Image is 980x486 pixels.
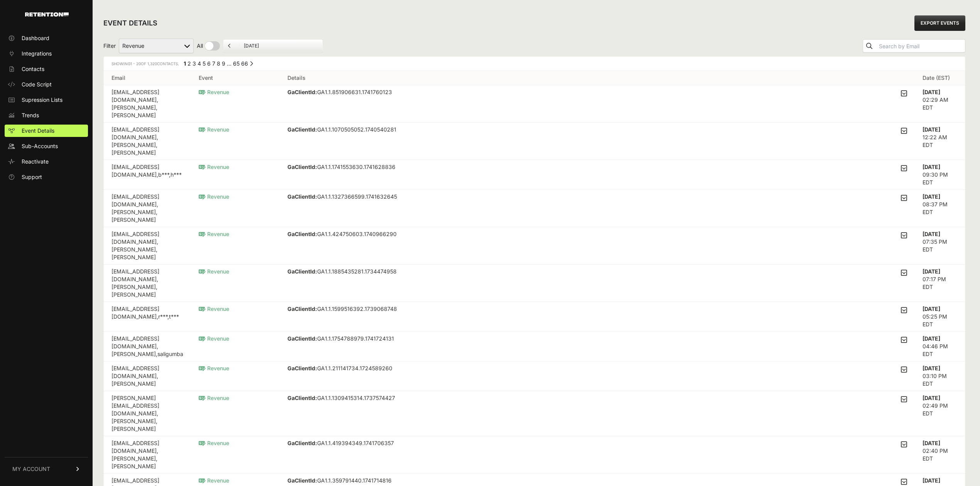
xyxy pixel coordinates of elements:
[915,190,965,227] td: 08:37 PM EDT
[287,364,392,372] p: GA1.1.211141734.1724589260
[915,227,965,265] td: 07:35 PM EDT
[923,305,940,312] strong: [DATE]
[915,265,965,302] td: 07:17 PM EDT
[915,71,965,85] th: Date (EST)
[241,60,248,67] a: Page 66
[199,89,229,95] span: Revenue
[199,193,229,200] span: Revenue
[212,60,215,67] a: Page 7
[191,71,280,85] th: Event
[5,140,88,152] a: Sub-Accounts
[287,126,396,133] p: GA1.1.1070505052.1740540281
[915,436,965,474] td: 02:40 PM EDT
[22,81,52,88] span: Code Script
[104,227,191,265] td: [EMAIL_ADDRESS][DOMAIN_NAME],[PERSON_NAME],[PERSON_NAME]
[207,60,211,67] a: Page 6
[112,60,179,67] div: Showing of
[287,440,317,446] strong: GaClientId:
[5,78,88,91] a: Code Script
[287,164,317,170] strong: GaClientId:
[227,60,231,67] span: …
[103,42,116,50] span: Filter
[22,96,63,104] span: Supression Lists
[104,332,191,361] td: [EMAIL_ADDRESS][DOMAIN_NAME],[PERSON_NAME],saligumba
[287,477,392,484] p: GA1.1.359791440.1741714816
[915,332,965,361] td: 04:46 PM EDT
[104,265,191,302] td: [EMAIL_ADDRESS][DOMAIN_NAME],[PERSON_NAME],[PERSON_NAME]
[199,268,229,275] span: Revenue
[199,395,229,401] span: Revenue
[287,126,317,133] strong: GaClientId:
[287,477,317,484] strong: GaClientId:
[104,85,191,123] td: [EMAIL_ADDRESS][DOMAIN_NAME],[PERSON_NAME],[PERSON_NAME]
[182,60,253,69] div: Pagination
[923,477,940,484] strong: [DATE]
[5,47,88,60] a: Integrations
[199,440,229,446] span: Revenue
[923,89,940,95] strong: [DATE]
[923,440,940,446] strong: [DATE]
[199,164,229,170] span: Revenue
[199,231,229,237] span: Revenue
[287,335,394,343] p: GA1.1.1754788979.1741724131
[5,109,88,121] a: Trends
[5,94,88,106] a: Supression Lists
[199,126,229,133] span: Revenue
[188,60,191,67] a: Page 2
[923,126,940,133] strong: [DATE]
[104,436,191,474] td: [EMAIL_ADDRESS][DOMAIN_NAME],[PERSON_NAME],[PERSON_NAME]
[923,395,940,401] strong: [DATE]
[22,34,49,42] span: Dashboard
[104,71,191,85] th: Email
[915,160,965,190] td: 09:30 PM EDT
[5,171,88,183] a: Support
[287,305,317,312] strong: GaClientId:
[287,335,317,342] strong: GaClientId:
[119,39,194,53] select: Filter
[5,32,88,44] a: Dashboard
[104,190,191,227] td: [EMAIL_ADDRESS][DOMAIN_NAME],[PERSON_NAME],[PERSON_NAME]
[130,61,141,66] span: 1 - 20
[287,365,317,371] strong: GaClientId:
[12,465,50,473] span: MY ACCOUNT
[915,302,965,332] td: 05:25 PM EDT
[877,41,965,52] input: Search by Email
[287,231,317,237] strong: GaClientId:
[5,457,88,481] a: MY ACCOUNT
[287,88,392,96] p: GA1.1.851906631.1741760123
[22,65,44,73] span: Contacts
[5,63,88,75] a: Contacts
[915,361,965,391] td: 03:10 PM EDT
[184,60,186,67] em: Page 1
[198,60,201,67] a: Page 4
[233,60,240,67] a: Page 65
[199,335,229,342] span: Revenue
[287,89,317,95] strong: GaClientId:
[5,125,88,137] a: Event Details
[222,60,225,67] a: Page 9
[22,173,42,181] span: Support
[22,111,39,119] span: Trends
[199,305,229,312] span: Revenue
[22,127,54,135] span: Event Details
[104,302,191,332] td: [EMAIL_ADDRESS][DOMAIN_NAME],r***,t***
[22,142,58,150] span: Sub-Accounts
[915,123,965,160] td: 12:22 AM EDT
[199,477,229,484] span: Revenue
[25,12,69,17] img: Retention.com
[923,365,940,371] strong: [DATE]
[914,15,965,31] a: EXPORT EVENTS
[287,193,397,201] p: GA1.1.1327366599.1741632645
[923,193,940,200] strong: [DATE]
[22,50,52,57] span: Integrations
[104,160,191,190] td: [EMAIL_ADDRESS][DOMAIN_NAME],b***,h***
[287,439,394,447] p: GA1.1.419394349.1741706357
[287,395,317,401] strong: GaClientId:
[146,61,179,66] span: Contacts.
[199,365,229,371] span: Revenue
[287,394,395,402] p: GA1.1.1309415314.1737574427
[104,361,191,391] td: [EMAIL_ADDRESS][DOMAIN_NAME],[PERSON_NAME]
[5,155,88,168] a: Reactivate
[280,71,915,85] th: Details
[923,231,940,237] strong: [DATE]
